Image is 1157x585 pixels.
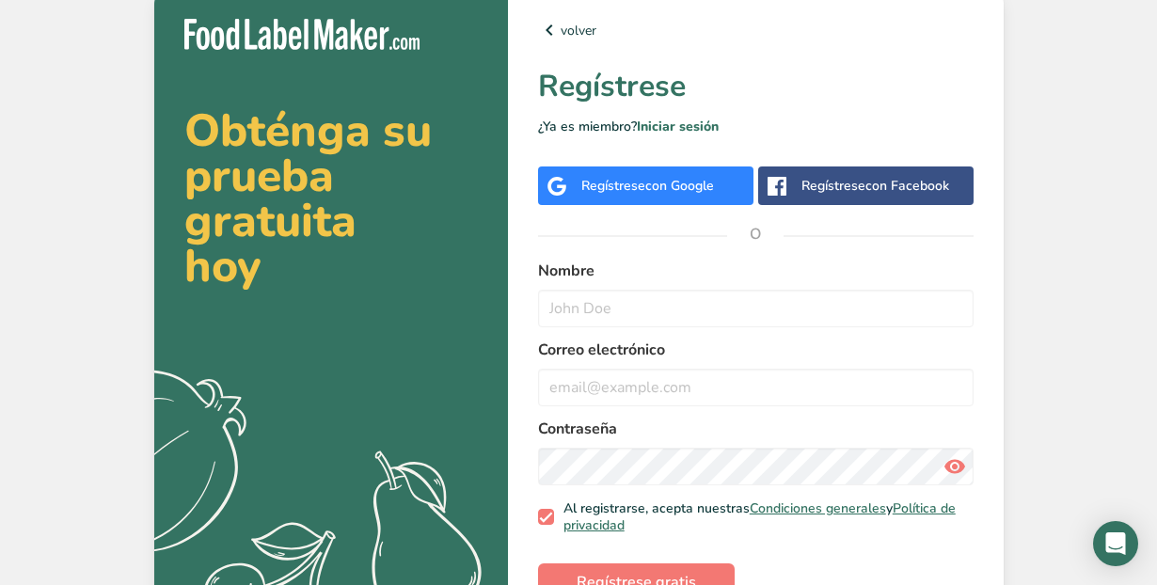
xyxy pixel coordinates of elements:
a: volver [538,19,974,41]
label: Correo electrónico [538,339,974,361]
input: email@example.com [538,369,974,406]
span: con Google [645,177,714,195]
div: Regístrese [801,176,949,196]
a: Política de privacidad [563,499,956,534]
input: John Doe [538,290,974,327]
a: Condiciones generales [750,499,886,517]
label: Nombre [538,260,974,282]
span: con Facebook [865,177,949,195]
div: Open Intercom Messenger [1093,521,1138,566]
p: ¿Ya es miembro? [538,117,974,136]
h1: Regístrese [538,64,974,109]
span: O [727,206,784,262]
label: Contraseña [538,418,974,440]
a: Iniciar sesión [637,118,719,135]
img: Food Label Maker [184,19,420,50]
span: Al registrarse, acepta nuestras y [554,500,966,533]
h2: Obténga su prueba gratuita hoy [184,108,478,289]
div: Regístrese [581,176,714,196]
